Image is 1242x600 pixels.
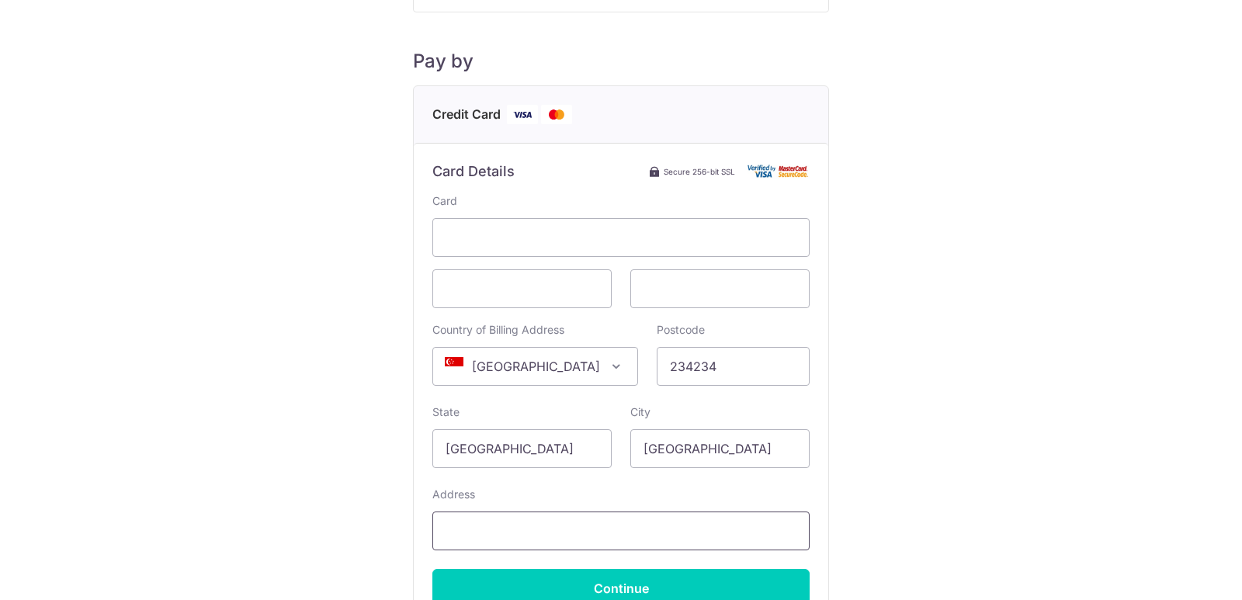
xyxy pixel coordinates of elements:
[432,347,638,386] span: Singapore
[446,228,796,247] iframe: To enrich screen reader interactions, please activate Accessibility in Grammarly extension settings
[541,105,572,124] img: Mastercard
[413,50,829,73] h5: Pay by
[657,322,705,338] label: Postcode
[433,348,637,385] span: Singapore
[432,105,501,124] span: Credit Card
[507,105,538,124] img: Visa
[657,347,810,386] input: Example 123456
[748,165,810,178] img: Card secure
[432,322,564,338] label: Country of Billing Address
[664,165,735,178] span: Secure 256-bit SSL
[446,279,598,298] iframe: To enrich screen reader interactions, please activate Accessibility in Grammarly extension settings
[432,162,515,181] h6: Card Details
[432,487,475,502] label: Address
[432,193,457,209] label: Card
[630,404,650,420] label: City
[644,279,796,298] iframe: To enrich screen reader interactions, please activate Accessibility in Grammarly extension settings
[432,404,460,420] label: State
